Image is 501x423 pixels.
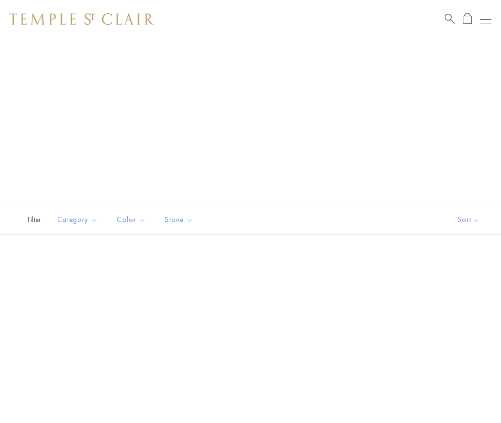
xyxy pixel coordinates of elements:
[50,209,105,231] button: Category
[436,205,501,234] button: Show sort by
[112,214,153,226] span: Color
[157,209,200,231] button: Stone
[463,13,472,25] a: Open Shopping Bag
[10,13,154,25] img: Temple St. Clair
[110,209,153,231] button: Color
[445,13,455,25] a: Search
[160,214,200,226] span: Stone
[480,13,491,25] button: Open navigation
[52,214,105,226] span: Category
